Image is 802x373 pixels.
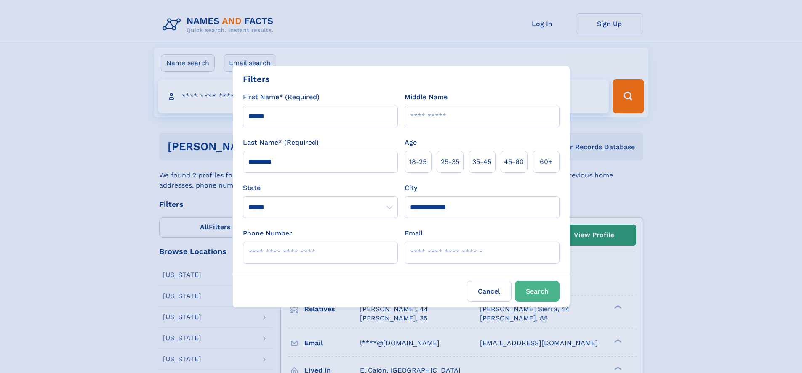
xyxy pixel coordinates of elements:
span: 60+ [540,157,552,167]
span: 18‑25 [409,157,426,167]
span: 25‑35 [441,157,459,167]
label: City [405,183,417,193]
label: State [243,183,398,193]
span: 45‑60 [504,157,524,167]
label: Middle Name [405,92,448,102]
button: Search [515,281,560,302]
span: 35‑45 [472,157,491,167]
div: Filters [243,73,270,85]
label: Cancel [467,281,512,302]
label: Email [405,228,423,238]
label: Age [405,138,417,148]
label: First Name* (Required) [243,92,320,102]
label: Last Name* (Required) [243,138,319,148]
label: Phone Number [243,228,292,238]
